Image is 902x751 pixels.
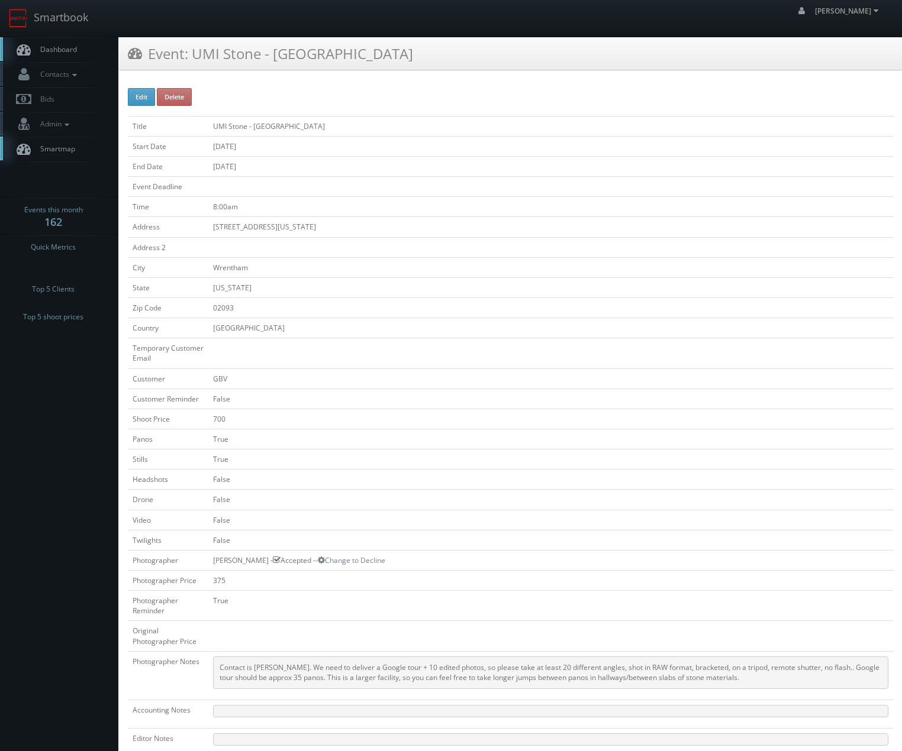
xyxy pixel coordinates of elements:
[128,297,208,318] td: Zip Code
[208,257,893,277] td: Wrentham
[208,570,893,590] td: 375
[208,277,893,297] td: [US_STATE]
[9,9,28,28] img: smartbook-logo.png
[128,177,208,197] td: Event Deadline
[128,621,208,651] td: Original Photographer Price
[128,136,208,156] td: Start Date
[128,156,208,176] td: End Date
[128,409,208,429] td: Shoot Price
[128,116,208,136] td: Title
[208,490,893,510] td: False
[44,215,62,229] strong: 162
[128,237,208,257] td: Address 2
[24,204,83,216] span: Events this month
[128,510,208,530] td: Video
[128,700,208,728] td: Accounting Notes
[208,429,893,449] td: True
[128,338,208,368] td: Temporary Customer Email
[34,69,80,79] span: Contacts
[128,217,208,237] td: Address
[128,591,208,621] td: Photographer Reminder
[128,318,208,338] td: Country
[128,490,208,510] td: Drone
[213,656,888,689] pre: Contact is [PERSON_NAME]. We need to deliver a Google tour + 10 edited photos, so please take at ...
[157,88,192,106] button: Delete
[128,530,208,550] td: Twilights
[815,6,882,16] span: [PERSON_NAME]
[208,449,893,470] td: True
[208,550,893,570] td: [PERSON_NAME] - Accepted --
[31,241,76,253] span: Quick Metrics
[128,651,208,700] td: Photographer Notes
[128,197,208,217] td: Time
[128,368,208,389] td: Customer
[318,555,385,565] a: Change to Decline
[34,144,75,154] span: Smartmap
[128,449,208,470] td: Stills
[128,43,413,64] h3: Event: UMI Stone - [GEOGRAPHIC_DATA]
[208,318,893,338] td: [GEOGRAPHIC_DATA]
[208,591,893,621] td: True
[128,277,208,297] td: State
[208,368,893,389] td: GBV
[128,470,208,490] td: Headshots
[208,409,893,429] td: 700
[128,429,208,449] td: Panos
[208,510,893,530] td: False
[208,136,893,156] td: [DATE]
[208,217,893,237] td: [STREET_ADDRESS][US_STATE]
[23,311,83,323] span: Top 5 shoot prices
[34,94,54,104] span: Bids
[128,389,208,409] td: Customer Reminder
[208,156,893,176] td: [DATE]
[34,119,72,129] span: Admin
[128,570,208,590] td: Photographer Price
[208,470,893,490] td: False
[128,550,208,570] td: Photographer
[128,257,208,277] td: City
[208,116,893,136] td: UMI Stone - [GEOGRAPHIC_DATA]
[128,88,155,106] button: Edit
[208,389,893,409] td: False
[208,297,893,318] td: 02093
[208,197,893,217] td: 8:00am
[34,44,77,54] span: Dashboard
[208,530,893,550] td: False
[32,283,75,295] span: Top 5 Clients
